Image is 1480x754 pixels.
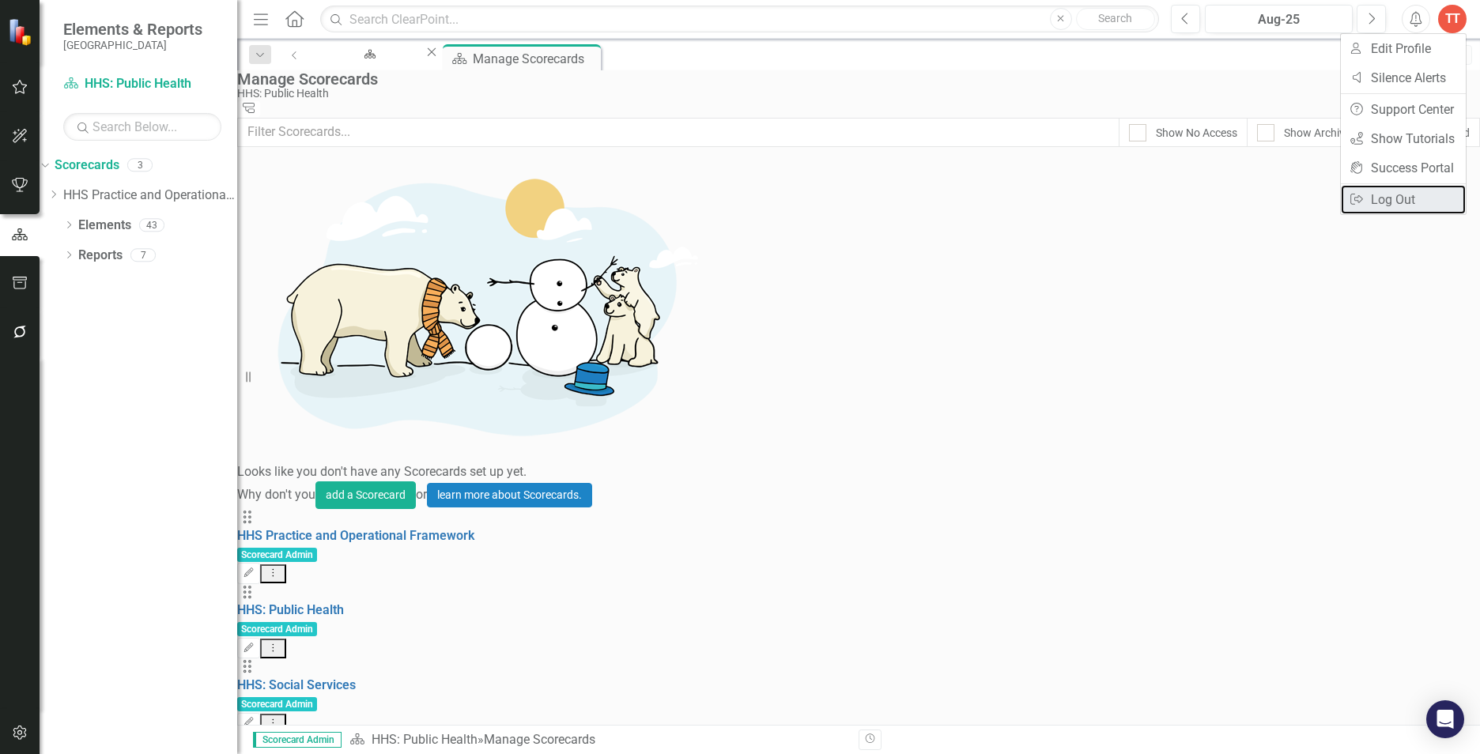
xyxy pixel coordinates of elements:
button: Search [1076,8,1155,30]
div: Aug-25 [1210,10,1347,29]
a: Log Out [1341,185,1466,214]
div: HHS: Public Health [325,59,410,79]
div: Manage Scorecards [473,49,597,69]
small: [GEOGRAPHIC_DATA] [63,39,202,51]
a: HHS: Public Health [237,602,344,617]
span: Scorecard Admin [237,548,317,562]
div: Show No Access [1156,125,1237,141]
a: HHS Practice and Operational Framework [237,528,474,543]
a: learn more about Scorecards. [427,483,592,507]
span: or [416,487,427,502]
div: Manage Scorecards [237,70,1472,88]
a: Reports [78,247,123,265]
a: Silence Alerts [1341,63,1466,92]
span: Elements & Reports [63,20,202,39]
button: TT [1438,5,1467,33]
span: Scorecard Admin [253,732,342,748]
a: HHS Practice and Operational Framework [63,187,237,205]
div: » Manage Scorecards [349,731,847,749]
input: Search ClearPoint... [320,6,1159,33]
div: Open Intercom Messenger [1426,700,1464,738]
span: Search [1098,12,1132,25]
div: Looks like you don't have any Scorecards set up yet. [237,463,1480,481]
a: HHS: Public Health [372,732,478,747]
input: Search Below... [63,113,221,141]
input: Filter Scorecards... [237,118,1119,147]
a: Scorecards [55,156,119,175]
div: Show Archived [1284,125,1357,141]
span: Why don't you [237,487,315,502]
img: Getting started [237,147,712,463]
a: Edit Profile [1341,34,1466,63]
img: ClearPoint Strategy [8,18,36,46]
div: 7 [130,248,156,262]
span: Scorecard Admin [237,622,317,636]
a: Elements [78,217,131,235]
a: Success Portal [1341,153,1466,183]
button: Aug-25 [1205,5,1353,33]
a: Show Tutorials [1341,124,1466,153]
a: HHS: Public Health [63,75,221,93]
div: 3 [127,159,153,172]
span: Scorecard Admin [237,697,317,711]
a: HHS: Public Health [311,44,424,64]
button: add a Scorecard [315,481,416,509]
a: Support Center [1341,95,1466,124]
div: HHS: Public Health [237,88,1472,100]
div: 43 [139,218,164,232]
a: HHS: Social Services [237,677,356,692]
